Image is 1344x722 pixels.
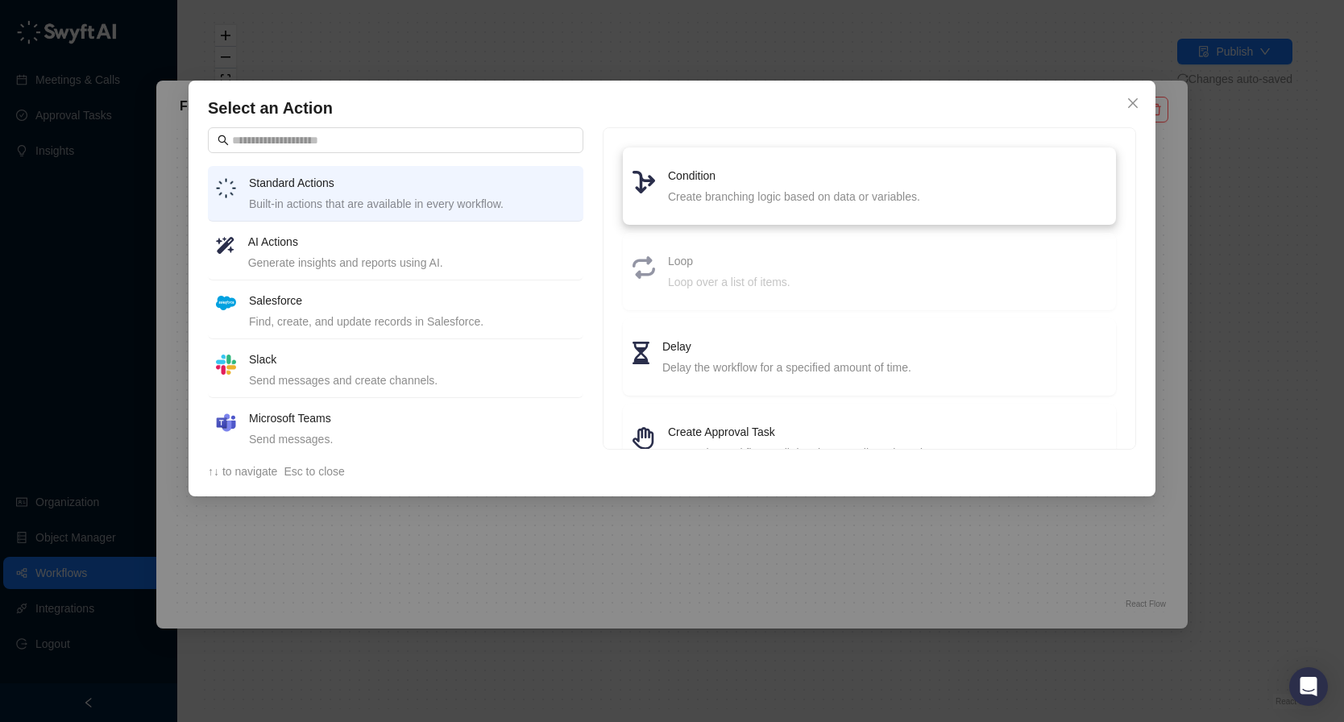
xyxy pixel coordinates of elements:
h4: Standard Actions [249,174,575,192]
div: Loop over a list of items. [668,273,1106,291]
h4: Create Approval Task [668,423,1106,441]
h4: Salesforce [249,292,575,309]
h4: Select an Action [208,97,1136,119]
div: Built-in actions that are available in every workflow. [249,195,575,213]
div: Send messages. [249,430,575,448]
img: slack-Cn3INd-T.png [216,355,236,375]
div: Delay the workflow for a specified amount of time. [662,359,1106,376]
div: Generate insights and reports using AI. [248,254,575,272]
img: microsoft-teams-BZ5xE2bQ.png [216,413,236,432]
h4: Condition [668,167,1106,185]
img: logo-small-inverted-DW8HDUn_.png [216,178,236,198]
span: search [218,135,229,146]
h4: Microsoft Teams [249,409,575,427]
img: salesforce-ChMvK6Xa.png [216,296,236,310]
h4: AI Actions [248,233,575,251]
h4: Delay [662,338,1106,355]
div: Send messages and create channels. [249,371,575,389]
button: Close [1120,90,1146,116]
div: Pause the workflow until data is manually reviewed. [668,444,1106,462]
h4: Slack [249,351,575,368]
span: close [1126,97,1139,110]
div: Create branching logic based on data or variables. [668,188,1106,205]
div: Open Intercom Messenger [1289,667,1328,706]
span: ↑↓ to navigate [208,465,277,478]
span: Esc to close [284,465,344,478]
div: Find, create, and update records in Salesforce. [249,313,575,330]
h4: Loop [668,252,1106,270]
